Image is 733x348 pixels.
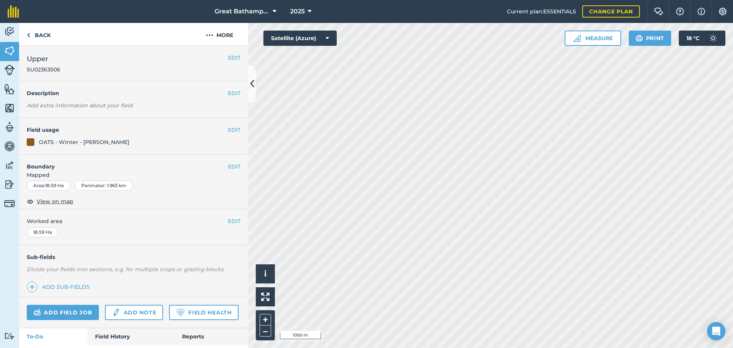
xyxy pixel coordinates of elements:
img: svg+xml;base64,PD94bWwgdmVyc2lvbj0iMS4wIiBlbmNvZGluZz0idXRmLTgiPz4KPCEtLSBHZW5lcmF0b3I6IEFkb2JlIE... [4,26,15,37]
img: Ruler icon [573,34,581,42]
img: svg+xml;base64,PHN2ZyB4bWxucz0iaHR0cDovL3d3dy53My5vcmcvMjAwMC9zdmciIHdpZHRoPSIyMCIgaGVpZ2h0PSIyNC... [206,31,213,40]
img: svg+xml;base64,PD94bWwgdmVyc2lvbj0iMS4wIiBlbmNvZGluZz0idXRmLTgiPz4KPCEtLSBHZW5lcmF0b3I6IEFkb2JlIE... [4,179,15,190]
span: 18 ° C [686,31,699,46]
button: More [191,23,248,45]
img: svg+xml;base64,PD94bWwgdmVyc2lvbj0iMS4wIiBlbmNvZGluZz0idXRmLTgiPz4KPCEtLSBHZW5lcmF0b3I6IEFkb2JlIE... [4,160,15,171]
span: Great Bathampton [215,7,270,16]
button: EDIT [228,126,241,134]
img: svg+xml;base64,PHN2ZyB4bWxucz0iaHR0cDovL3d3dy53My5vcmcvMjAwMC9zdmciIHdpZHRoPSI5IiBoZWlnaHQ9IjI0Ii... [27,31,30,40]
h4: Sub-fields [19,253,248,261]
a: Back [19,23,58,45]
img: svg+xml;base64,PHN2ZyB4bWxucz0iaHR0cDovL3d3dy53My5vcmcvMjAwMC9zdmciIHdpZHRoPSIxNCIgaGVpZ2h0PSIyNC... [29,282,35,291]
img: svg+xml;base64,PHN2ZyB4bWxucz0iaHR0cDovL3d3dy53My5vcmcvMjAwMC9zdmciIHdpZHRoPSI1NiIgaGVpZ2h0PSI2MC... [4,45,15,57]
h4: Description [27,89,241,97]
button: 18 °C [679,31,725,46]
a: Change plan [582,5,640,18]
img: svg+xml;base64,PD94bWwgdmVyc2lvbj0iMS4wIiBlbmNvZGluZz0idXRmLTgiPz4KPCEtLSBHZW5lcmF0b3I6IEFkb2JlIE... [4,65,15,75]
span: SU02363506 [27,66,60,73]
a: Add note [105,305,163,320]
div: 18.59 Ha [27,227,58,237]
a: Field Health [169,305,238,320]
span: 2025 [290,7,305,16]
span: View on map [37,197,73,206]
button: EDIT [228,89,241,97]
img: Four arrows, one pointing top left, one top right, one bottom right and the last bottom left [261,293,270,301]
div: Perimeter : 1.963 km [75,181,133,191]
button: Print [629,31,672,46]
button: EDIT [228,53,241,62]
img: svg+xml;base64,PD94bWwgdmVyc2lvbj0iMS4wIiBlbmNvZGluZz0idXRmLTgiPz4KPCEtLSBHZW5lcmF0b3I6IEFkb2JlIE... [4,198,15,209]
img: svg+xml;base64,PD94bWwgdmVyc2lvbj0iMS4wIiBlbmNvZGluZz0idXRmLTgiPz4KPCEtLSBHZW5lcmF0b3I6IEFkb2JlIE... [112,308,120,317]
button: Satellite (Azure) [263,31,337,46]
img: svg+xml;base64,PHN2ZyB4bWxucz0iaHR0cDovL3d3dy53My5vcmcvMjAwMC9zdmciIHdpZHRoPSIxOSIgaGVpZ2h0PSIyNC... [636,34,643,43]
img: svg+xml;base64,PHN2ZyB4bWxucz0iaHR0cDovL3d3dy53My5vcmcvMjAwMC9zdmciIHdpZHRoPSI1NiIgaGVpZ2h0PSI2MC... [4,83,15,95]
div: Open Intercom Messenger [707,322,725,340]
a: Add field job [27,305,99,320]
span: Upper [27,53,60,64]
div: Area : 18.59 Ha [27,181,70,191]
img: svg+xml;base64,PHN2ZyB4bWxucz0iaHR0cDovL3d3dy53My5vcmcvMjAwMC9zdmciIHdpZHRoPSIxNyIgaGVpZ2h0PSIxNy... [697,7,705,16]
a: Field History [87,328,174,345]
img: Two speech bubbles overlapping with the left bubble in the forefront [654,8,663,15]
img: svg+xml;base64,PHN2ZyB4bWxucz0iaHR0cDovL3d3dy53My5vcmcvMjAwMC9zdmciIHdpZHRoPSIxOCIgaGVpZ2h0PSIyNC... [27,197,34,206]
img: svg+xml;base64,PD94bWwgdmVyc2lvbj0iMS4wIiBlbmNvZGluZz0idXRmLTgiPz4KPCEtLSBHZW5lcmF0b3I6IEFkb2JlIE... [4,121,15,133]
div: OATS - Winter - [PERSON_NAME] [39,138,129,146]
img: svg+xml;base64,PHN2ZyB4bWxucz0iaHR0cDovL3d3dy53My5vcmcvMjAwMC9zdmciIHdpZHRoPSI1NiIgaGVpZ2h0PSI2MC... [4,102,15,114]
button: EDIT [228,217,241,225]
h4: Field usage [27,126,228,134]
button: EDIT [228,162,241,171]
span: Current plan : ESSENTIALS [507,7,576,16]
em: Add extra information about your field [27,102,133,109]
button: – [260,325,271,337]
img: svg+xml;base64,PD94bWwgdmVyc2lvbj0iMS4wIiBlbmNvZGluZz0idXRmLTgiPz4KPCEtLSBHZW5lcmF0b3I6IEFkb2JlIE... [706,31,721,46]
span: i [264,269,266,278]
img: svg+xml;base64,PD94bWwgdmVyc2lvbj0iMS4wIiBlbmNvZGluZz0idXRmLTgiPz4KPCEtLSBHZW5lcmF0b3I6IEFkb2JlIE... [4,332,15,340]
span: Mapped [19,171,248,179]
img: svg+xml;base64,PD94bWwgdmVyc2lvbj0iMS4wIiBlbmNvZGluZz0idXRmLTgiPz4KPCEtLSBHZW5lcmF0b3I6IEFkb2JlIE... [34,308,41,317]
span: Worked area [27,217,241,225]
a: Add sub-fields [27,282,93,292]
button: Measure [565,31,621,46]
button: i [256,264,275,283]
a: To-Do [19,328,87,345]
em: Divide your fields into sections, e.g. for multiple crops or grazing blocks [27,266,224,273]
button: + [260,314,271,325]
h4: Boundary [19,155,228,171]
img: fieldmargin Logo [8,5,19,18]
button: View on map [27,197,73,206]
img: svg+xml;base64,PD94bWwgdmVyc2lvbj0iMS4wIiBlbmNvZGluZz0idXRmLTgiPz4KPCEtLSBHZW5lcmF0b3I6IEFkb2JlIE... [4,141,15,152]
img: A question mark icon [675,8,685,15]
img: A cog icon [718,8,727,15]
a: Reports [174,328,248,345]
